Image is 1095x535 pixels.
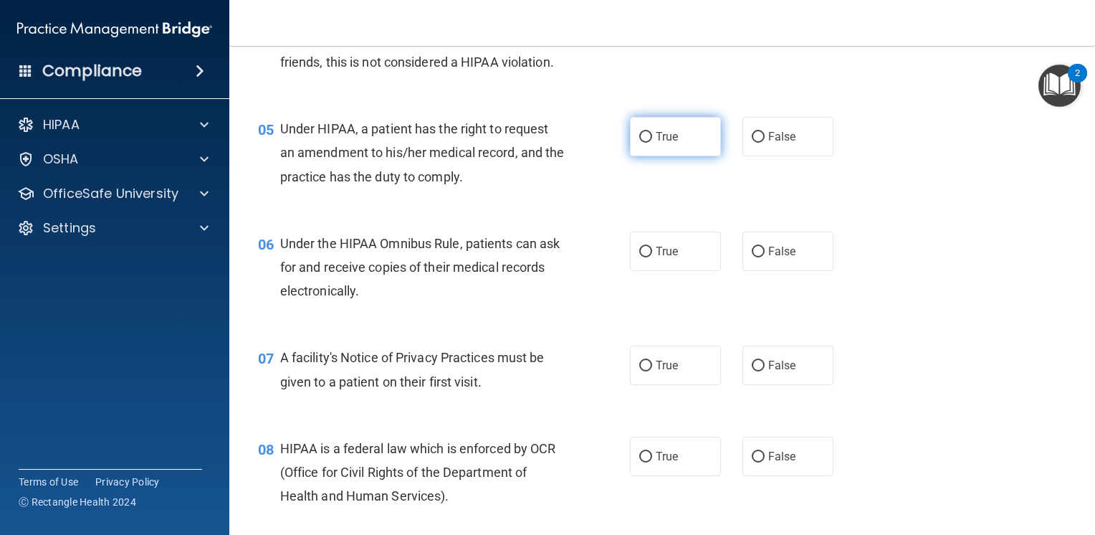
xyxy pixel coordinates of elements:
button: Open Resource Center, 2 new notifications [1038,65,1081,107]
input: False [752,361,765,371]
span: 08 [258,441,274,458]
p: OfficeSafe University [43,185,178,202]
span: 06 [258,236,274,253]
span: Under the HIPAA Omnibus Rule, patients can ask for and receive copies of their medical records el... [280,236,560,298]
span: HIPAA is a federal law which is enforced by OCR (Office for Civil Rights of the Department of Hea... [280,441,556,503]
span: False [768,450,796,463]
div: 2 [1075,73,1080,92]
p: HIPAA [43,116,80,133]
input: False [752,452,765,463]
span: True [656,359,678,372]
input: False [752,132,765,143]
a: OfficeSafe University [17,185,209,202]
span: False [768,245,796,258]
span: True [656,450,678,463]
span: Ⓒ Rectangle Health 2024 [19,495,136,509]
input: True [639,247,652,257]
a: HIPAA [17,116,209,133]
a: Settings [17,219,209,237]
img: PMB logo [17,15,212,44]
input: True [639,361,652,371]
span: 07 [258,350,274,367]
span: True [656,245,678,258]
h4: Compliance [42,61,142,81]
a: OSHA [17,151,209,168]
input: False [752,247,765,257]
a: Privacy Policy [95,475,160,489]
span: 05 [258,121,274,138]
span: Under HIPAA, a patient has the right to request an amendment to his/her medical record, and the p... [280,121,565,184]
span: False [768,130,796,143]
span: False [768,359,796,372]
span: True [656,130,678,143]
input: True [639,132,652,143]
p: Settings [43,219,96,237]
input: True [639,452,652,463]
span: A facility's Notice of Privacy Practices must be given to a patient on their first visit. [280,350,545,389]
a: Terms of Use [19,475,78,489]
p: OSHA [43,151,79,168]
